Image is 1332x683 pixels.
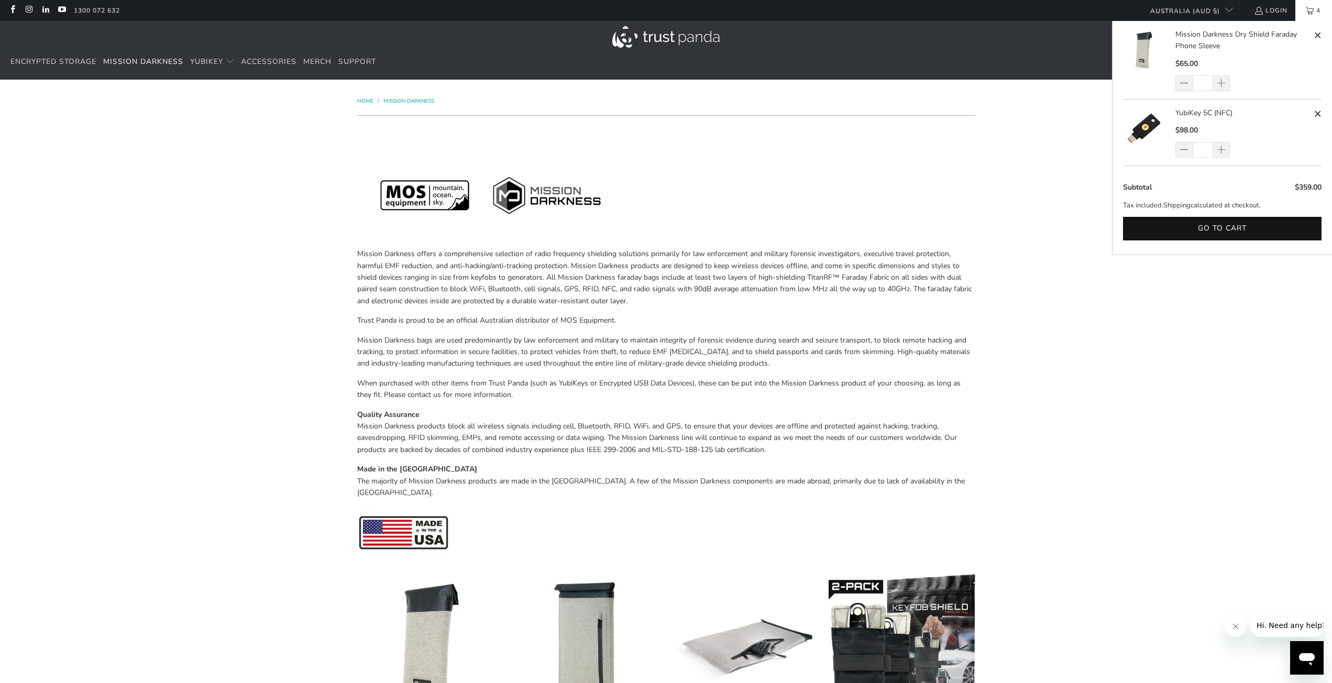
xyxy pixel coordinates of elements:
iframe: Message from company [1250,614,1324,637]
a: YubiKey 5C (NFC) [1175,107,1311,119]
strong: Made in the [GEOGRAPHIC_DATA] [357,464,477,474]
iframe: Button to launch messaging window [1290,641,1324,675]
a: Merch [303,50,332,74]
p: Mission Darkness products block all wireless signals including cell, Bluetooth, RFID, WiFi, and G... [357,409,975,456]
span: Home [357,97,373,105]
span: Support [338,57,376,67]
p: Mission Darkness offers a comprehensive selection of radio frequency shielding solutions primaril... [357,248,975,307]
a: Mission Darkness [383,97,434,105]
a: Support [338,50,376,74]
iframe: Close message [1225,616,1246,637]
span: Mission Darkness [103,57,183,67]
span: Merch [303,57,332,67]
a: Mission Darkness Dry Shield Faraday Phone Sleeve [1175,29,1311,52]
button: Go to cart [1123,217,1322,240]
span: Hi. Need any help? [6,7,75,16]
img: YubiKey 5C (NFC) [1123,107,1165,149]
span: Subtotal [1123,182,1152,192]
a: Trust Panda Australia on Facebook [8,6,17,15]
a: Encrypted Storage [10,50,96,74]
a: Shipping [1163,200,1191,211]
a: Trust Panda Australia on Instagram [24,6,33,15]
summary: YubiKey [190,50,234,74]
nav: Translation missing: en.navigation.header.main_nav [10,50,376,74]
a: 1300 072 632 [74,5,120,16]
a: YubiKey 5C (NFC) [1123,107,1175,158]
span: $65.00 [1175,59,1198,69]
span: $359.00 [1295,182,1322,192]
a: Mission Darkness Dry Shield Faraday Phone Sleeve [1123,29,1175,91]
p: Tax included. calculated at checkout. [1123,200,1322,211]
span: YubiKey [190,57,223,67]
span: radio signals with 90dB average attenuation from low MHz all the way up to 40GHz [634,284,910,294]
img: Mission Darkness Dry Shield Faraday Phone Sleeve [1123,29,1165,71]
img: Trust Panda Australia [612,26,720,48]
a: Login [1254,5,1287,16]
span: $98.00 [1175,125,1198,135]
a: Accessories [241,50,296,74]
span: Accessories [241,57,296,67]
span: / [378,97,379,105]
span: Encrypted Storage [10,57,96,67]
p: Trust Panda is proud to be an official Australian distributor of MOS Equipment. [357,315,975,326]
p: Mission Darkness bags are used predominantly by law enforcement and military to maintain integrit... [357,335,975,370]
p: When purchased with other items from Trust Panda (such as YubiKeys or Encrypted USB Data Devices)... [357,378,975,401]
strong: Quality Assurance [357,410,420,420]
p: The majority of Mission Darkness products are made in the [GEOGRAPHIC_DATA]. A few of the Mission... [357,464,975,499]
a: Home [357,97,375,105]
a: Trust Panda Australia on YouTube [57,6,66,15]
a: Mission Darkness [103,50,183,74]
a: Trust Panda Australia on LinkedIn [41,6,50,15]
